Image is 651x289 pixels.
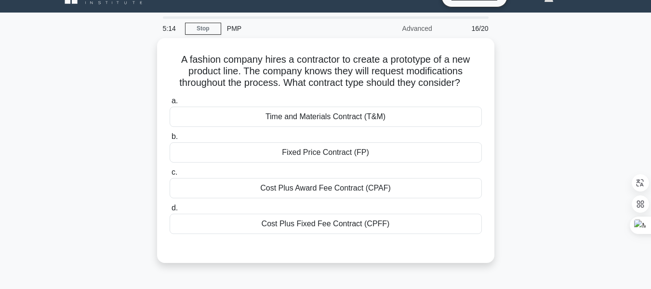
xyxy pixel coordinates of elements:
span: c. [172,168,177,176]
span: d. [172,204,178,212]
div: Advanced [354,19,438,38]
span: b. [172,132,178,140]
div: Cost Plus Award Fee Contract (CPAF) [170,178,482,198]
h5: A fashion company hires a contractor to create a prototype of a new product line. The company kno... [169,54,483,89]
div: Fixed Price Contract (FP) [170,142,482,163]
div: PMP [221,19,354,38]
div: Cost Plus Fixed Fee Contract (CPFF) [170,214,482,234]
div: 5:14 [157,19,185,38]
div: Time and Materials Contract (T&M) [170,107,482,127]
a: Stop [185,23,221,35]
span: a. [172,96,178,105]
div: 16/20 [438,19,494,38]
